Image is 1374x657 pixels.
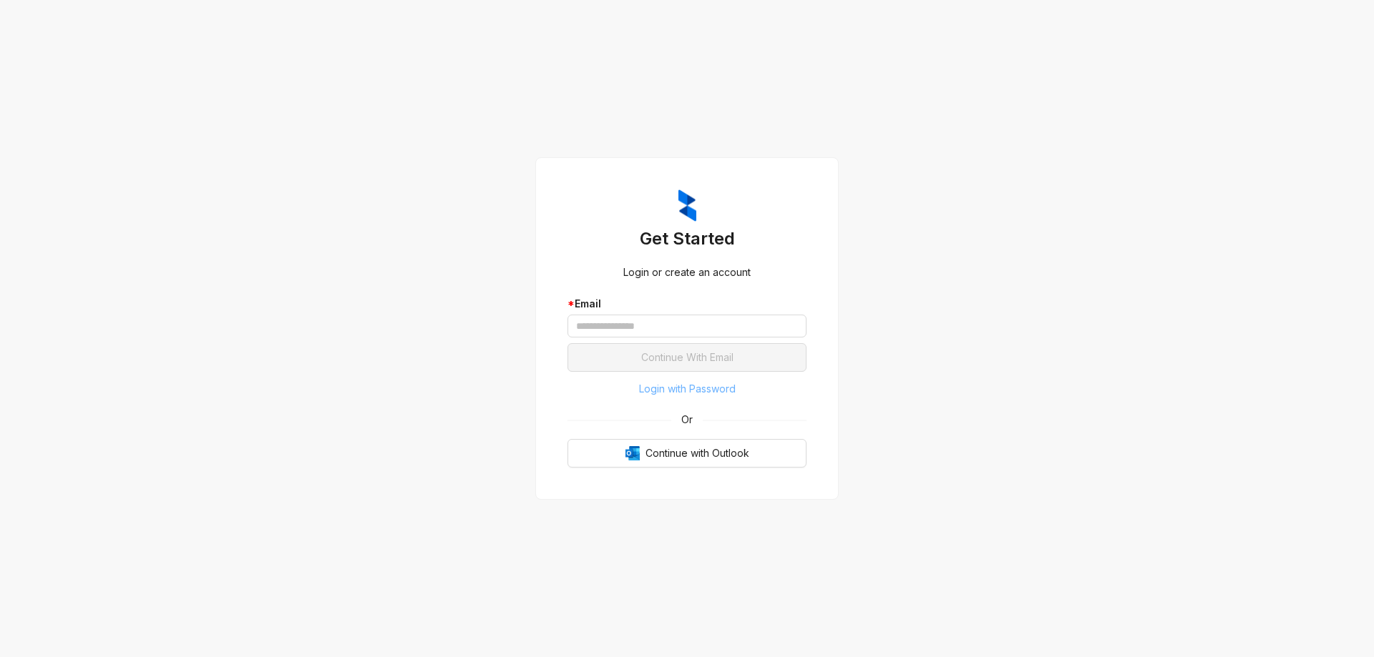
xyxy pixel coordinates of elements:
button: Continue With Email [567,343,807,372]
span: Continue with Outlook [645,445,749,461]
span: Or [671,412,703,428]
div: Login or create an account [567,265,807,280]
div: Email [567,296,807,312]
button: OutlookContinue with Outlook [567,439,807,468]
button: Login with Password [567,377,807,400]
span: Login with Password [639,381,736,397]
h3: Get Started [567,227,807,250]
img: ZumaIcon [678,189,696,222]
img: Outlook [625,446,640,460]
